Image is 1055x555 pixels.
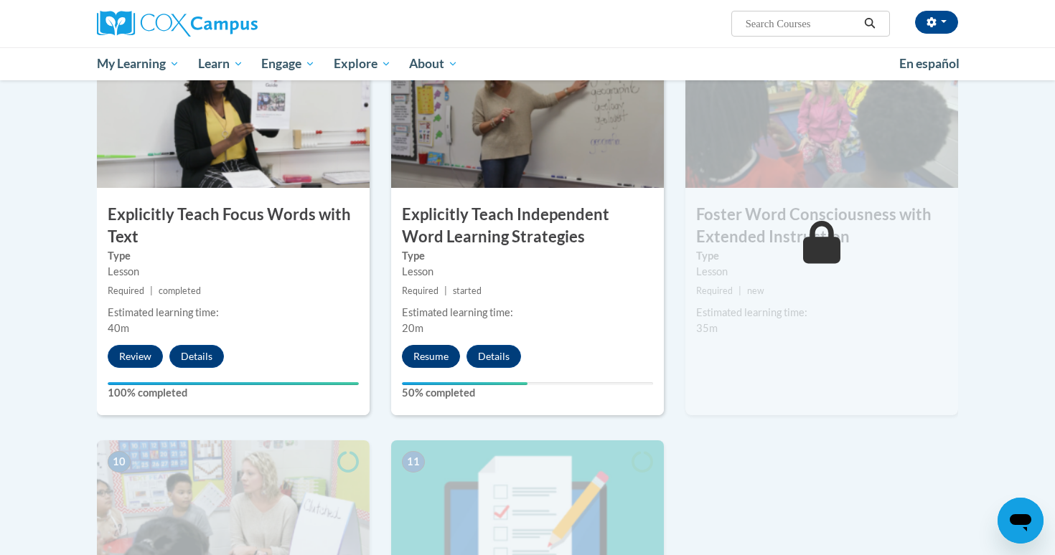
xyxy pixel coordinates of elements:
[466,345,521,368] button: Details
[97,11,370,37] a: Cox Campus
[108,345,163,368] button: Review
[402,248,653,264] label: Type
[108,264,359,280] div: Lesson
[744,15,859,32] input: Search Courses
[108,248,359,264] label: Type
[402,382,527,385] div: Your progress
[88,47,189,80] a: My Learning
[150,285,153,296] span: |
[402,385,653,401] label: 50% completed
[108,382,359,385] div: Your progress
[97,204,370,248] h3: Explicitly Teach Focus Words with Text
[252,47,324,80] a: Engage
[409,55,458,72] span: About
[402,345,460,368] button: Resume
[899,56,960,71] span: En español
[402,322,423,334] span: 20m
[859,15,881,32] button: Search
[747,285,764,296] span: new
[685,44,958,188] img: Course Image
[97,11,258,37] img: Cox Campus
[75,47,980,80] div: Main menu
[97,55,179,72] span: My Learning
[685,204,958,248] h3: Foster Word Consciousness with Extended Instruction
[402,451,425,473] span: 11
[444,285,447,296] span: |
[159,285,201,296] span: completed
[334,55,391,72] span: Explore
[696,285,733,296] span: Required
[261,55,315,72] span: Engage
[738,285,741,296] span: |
[169,345,224,368] button: Details
[391,44,664,188] img: Course Image
[998,498,1044,544] iframe: Button to launch messaging window
[108,305,359,321] div: Estimated learning time:
[696,322,718,334] span: 35m
[97,44,370,188] img: Course Image
[108,385,359,401] label: 100% completed
[915,11,958,34] button: Account Settings
[402,264,653,280] div: Lesson
[453,285,482,296] span: started
[402,305,653,321] div: Estimated learning time:
[324,47,400,80] a: Explore
[108,285,144,296] span: Required
[696,248,947,264] label: Type
[189,47,253,80] a: Learn
[391,204,664,248] h3: Explicitly Teach Independent Word Learning Strategies
[108,451,131,473] span: 10
[198,55,243,72] span: Learn
[402,285,439,296] span: Required
[696,264,947,280] div: Lesson
[400,47,468,80] a: About
[696,305,947,321] div: Estimated learning time:
[890,49,969,79] a: En español
[108,322,129,334] span: 40m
